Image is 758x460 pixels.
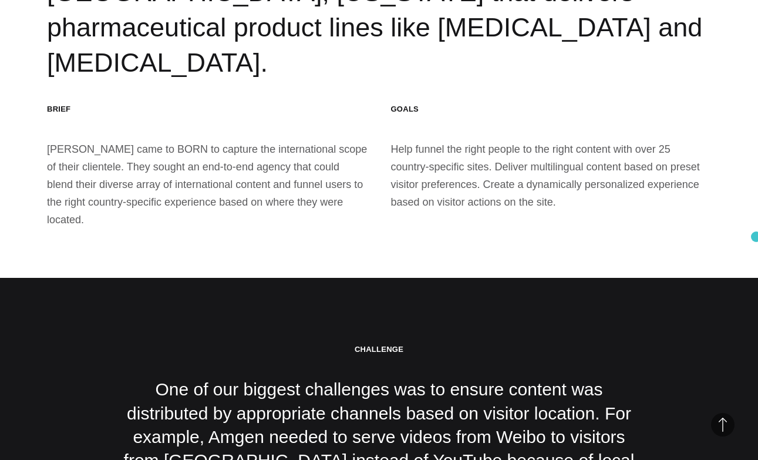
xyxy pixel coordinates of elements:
div: [PERSON_NAME] came to BORN to capture the international scope of their clientele. They sought an ... [47,104,368,228]
h3: Goals [391,104,712,114]
h2: Challenge [115,344,644,354]
h3: Brief [47,104,368,114]
button: Back to Top [711,413,735,437]
div: Help funnel the right people to the right content with over 25 country-specific sites. Deliver mu... [391,104,712,228]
